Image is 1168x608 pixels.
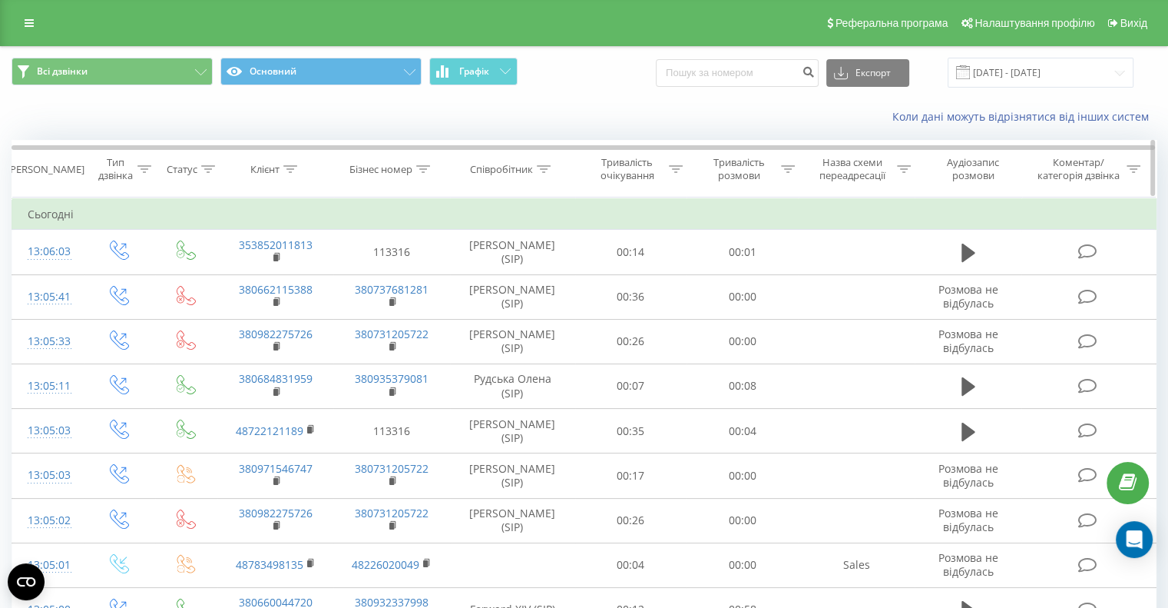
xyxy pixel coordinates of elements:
[928,156,1018,182] div: Аудіозапис розмови
[97,156,133,182] div: Тип дзвінка
[355,506,428,520] a: 380731205722
[938,461,998,490] span: Розмова не відбулась
[1116,521,1153,558] div: Open Intercom Messenger
[7,163,84,176] div: [PERSON_NAME]
[575,454,687,498] td: 00:17
[28,237,68,267] div: 13:06:03
[28,371,68,401] div: 13:05:11
[239,506,313,520] a: 380982275726
[798,543,914,587] td: Sales
[355,371,428,386] a: 380935379081
[333,409,449,454] td: 113316
[938,327,998,355] span: Розмова не відбулась
[687,274,798,319] td: 00:00
[575,498,687,543] td: 00:26
[687,230,798,274] td: 00:01
[250,163,280,176] div: Клієнт
[1033,156,1123,182] div: Коментар/категорія дзвінка
[167,163,197,176] div: Статус
[236,557,303,572] a: 48783498135
[687,364,798,408] td: 00:08
[450,498,575,543] td: [PERSON_NAME] (SIP)
[239,238,313,252] a: 353852011813
[355,327,428,341] a: 380731205722
[450,274,575,319] td: [PERSON_NAME] (SIP)
[575,319,687,364] td: 00:26
[28,460,68,490] div: 13:05:03
[892,109,1156,124] a: Коли дані можуть відрізнятися вiд інших систем
[333,230,449,274] td: 113316
[236,424,303,438] a: 48722121189
[352,557,419,572] a: 48226020049
[575,409,687,454] td: 00:35
[12,58,213,85] button: Всі дзвінки
[575,230,687,274] td: 00:14
[938,506,998,534] span: Розмова не відбулась
[575,364,687,408] td: 00:07
[938,282,998,311] span: Розмова не відбулась
[450,230,575,274] td: [PERSON_NAME] (SIP)
[459,66,489,77] span: Графік
[239,461,313,476] a: 380971546747
[656,59,819,87] input: Пошук за номером
[220,58,422,85] button: Основний
[28,416,68,446] div: 13:05:03
[687,454,798,498] td: 00:00
[450,454,575,498] td: [PERSON_NAME] (SIP)
[239,282,313,297] a: 380662115388
[12,199,1156,230] td: Сьогодні
[429,58,518,85] button: Графік
[37,65,88,78] span: Всі дзвінки
[239,327,313,341] a: 380982275726
[687,409,798,454] td: 00:04
[28,327,68,357] div: 13:05:33
[239,371,313,386] a: 380684831959
[355,282,428,297] a: 380737681281
[974,17,1094,29] span: Налаштування профілю
[450,319,575,364] td: [PERSON_NAME] (SIP)
[826,59,909,87] button: Експорт
[28,550,68,580] div: 13:05:01
[470,163,533,176] div: Співробітник
[687,498,798,543] td: 00:00
[450,364,575,408] td: Рудська Олена (SIP)
[700,156,777,182] div: Тривалість розмови
[8,563,45,600] button: Open CMP widget
[812,156,893,182] div: Назва схеми переадресації
[355,461,428,476] a: 380731205722
[450,409,575,454] td: [PERSON_NAME] (SIP)
[1120,17,1147,29] span: Вихід
[28,282,68,312] div: 13:05:41
[349,163,412,176] div: Бізнес номер
[575,274,687,319] td: 00:36
[575,543,687,587] td: 00:04
[687,543,798,587] td: 00:00
[589,156,666,182] div: Тривалість очікування
[687,319,798,364] td: 00:00
[28,506,68,536] div: 13:05:02
[835,17,948,29] span: Реферальна програма
[938,550,998,579] span: Розмова не відбулась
